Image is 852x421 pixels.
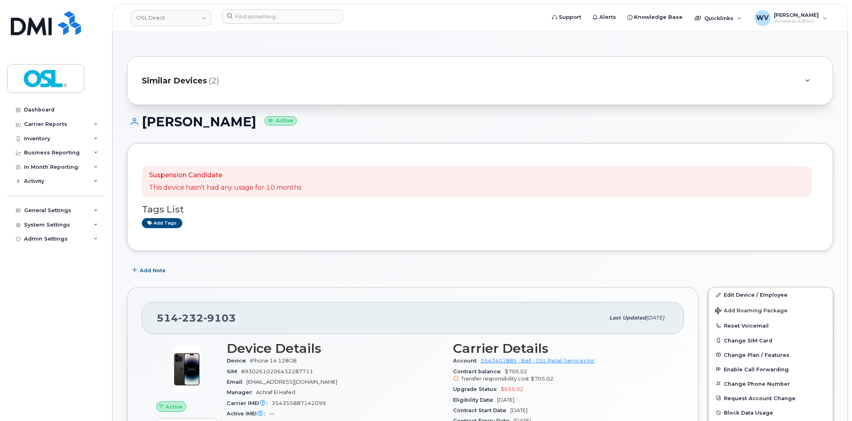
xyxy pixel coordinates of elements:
span: Add Roaming Package [715,308,788,315]
span: Carrier IMEI [227,400,272,406]
h3: Device Details [227,341,443,356]
span: Email [227,379,246,385]
button: Request Account Change [709,391,833,405]
span: [DATE] [497,397,514,403]
button: Add Roaming Package [709,302,833,318]
span: Contract balance [453,368,505,374]
span: — [269,411,274,417]
span: (2) [209,75,219,87]
small: Active [264,116,297,125]
span: Eligibility Date [453,397,497,403]
span: Change Plan / Features [724,352,790,358]
span: [DATE] [510,407,528,413]
span: 514 [157,312,236,324]
button: Block Data Usage [709,405,833,420]
span: Contract Start Date [453,407,510,413]
span: [DATE] [646,315,664,321]
span: 354355887142099 [272,400,326,406]
span: Enable Call Forwarding [724,366,789,372]
a: 0543401885 - Bell - OSL Retail Services Inc [481,358,595,364]
span: Upgrade Status [453,386,501,392]
span: Transfer responsibility cost [461,376,529,382]
span: Add Note [140,267,166,274]
span: Manager [227,389,256,395]
button: Reset Voicemail [709,318,833,333]
button: Enable Call Forwarding [709,362,833,376]
span: iPhone 14 128GB [250,358,297,364]
span: Account [453,358,481,364]
span: Achraf El Hafed [256,389,295,395]
span: Device [227,358,250,364]
a: Edit Device / Employee [709,287,833,302]
p: Suspension Candidate [149,171,301,180]
button: Change SIM Card [709,333,833,348]
button: Change Phone Number [709,376,833,391]
span: Active [165,403,183,411]
button: Add Note [127,263,173,277]
span: [EMAIL_ADDRESS][DOMAIN_NAME] [246,379,337,385]
span: 232 [178,312,203,324]
span: Active IMEI [227,411,269,417]
span: Similar Devices [142,75,207,87]
span: $705.02 [531,376,554,382]
a: Add tags [142,218,182,228]
h1: [PERSON_NAME] [127,115,833,129]
span: $705.02 [453,368,670,383]
span: Last updated [609,315,646,321]
h3: Carrier Details [453,341,670,356]
button: Change Plan / Features [709,348,833,362]
img: image20231002-3703462-njx0qo.jpeg [163,345,211,393]
h3: Tags List [142,204,818,215]
span: $655.02 [501,386,524,392]
span: 9103 [203,312,236,324]
p: This device hasn't had any usage for 10 months [149,183,301,192]
span: 89302610206432287711 [241,368,313,374]
span: SIM [227,368,241,374]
